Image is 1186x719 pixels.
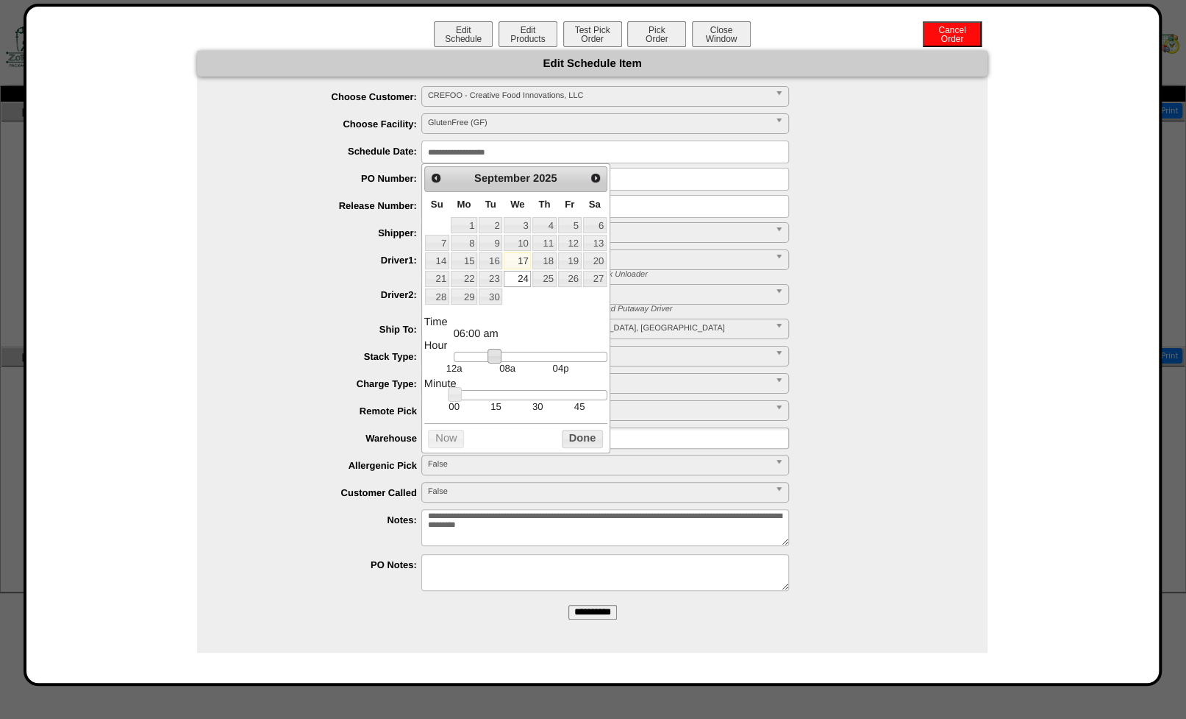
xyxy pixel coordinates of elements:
[479,235,502,251] a: 9
[428,456,769,473] span: False
[226,559,421,570] label: PO Notes:
[479,271,502,287] a: 23
[499,21,557,47] button: EditProducts
[532,252,556,269] a: 18
[504,217,531,233] a: 3
[451,252,477,269] a: 15
[226,146,421,157] label: Schedule Date:
[585,169,604,188] a: Next
[425,235,449,251] a: 7
[479,252,502,269] a: 16
[226,514,421,525] label: Notes:
[425,288,449,305] a: 28
[565,199,574,210] span: Friday
[226,173,421,184] label: PO Number:
[558,235,582,251] a: 12
[424,316,607,328] dt: Time
[425,252,449,269] a: 14
[510,199,525,210] span: Wednesday
[426,169,446,188] a: Prev
[430,172,442,184] span: Prev
[428,430,464,448] button: Now
[485,199,496,210] span: Tuesday
[226,255,421,266] label: Driver1:
[479,217,502,233] a: 2
[226,289,421,300] label: Driver2:
[226,118,421,130] label: Choose Facility:
[504,235,531,251] a: 10
[457,199,471,210] span: Monday
[475,400,517,413] td: 15
[410,305,987,314] div: * Driver 2: Shipment Truck Loader OR Receiving Load Putaway Driver
[559,400,601,413] td: 45
[197,51,987,77] div: Edit Schedule Item
[226,200,421,211] label: Release Number:
[538,199,550,210] span: Thursday
[428,114,769,132] span: GlutenFree (GF)
[226,405,421,417] label: Remote Pick
[434,21,493,47] button: EditSchedule
[451,271,477,287] a: 22
[451,235,477,251] a: 8
[433,400,475,413] td: 00
[428,87,769,105] span: CREFOO - Creative Food Innovations, LLC
[532,217,556,233] a: 4
[532,235,556,251] a: 11
[451,288,477,305] a: 29
[226,227,421,238] label: Shipper:
[226,487,421,498] label: Customer Called
[226,324,421,335] label: Ship To:
[583,235,607,251] a: 13
[410,270,987,279] div: * Driver 1: Shipment Load Picker OR Receiving Truck Unloader
[425,271,449,287] a: 21
[517,400,559,413] td: 30
[226,460,421,471] label: Allergenic Pick
[534,362,587,375] td: 04p
[451,217,477,233] a: 1
[590,172,601,184] span: Next
[504,252,531,269] a: 17
[558,252,582,269] a: 19
[226,378,421,389] label: Charge Type:
[431,199,443,210] span: Sunday
[424,340,607,352] dt: Hour
[226,91,421,102] label: Choose Customer:
[481,362,534,375] td: 08a
[627,21,686,47] button: PickOrder
[427,362,480,375] td: 12a
[583,217,607,233] a: 6
[558,271,582,287] a: 26
[558,217,582,233] a: 5
[589,199,601,210] span: Saturday
[583,252,607,269] a: 20
[428,483,769,500] span: False
[562,430,603,448] button: Done
[690,33,752,44] a: CloseWindow
[454,328,607,340] dd: 06:00 am
[583,271,607,287] a: 27
[424,378,607,390] dt: Minute
[563,21,622,47] button: Test PickOrder
[474,173,530,185] span: September
[479,288,502,305] a: 30
[226,433,421,444] label: Warehouse
[533,173,557,185] span: 2025
[692,21,751,47] button: CloseWindow
[923,21,982,47] button: CancelOrder
[504,271,531,287] a: 24
[226,351,421,362] label: Stack Type:
[532,271,556,287] a: 25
